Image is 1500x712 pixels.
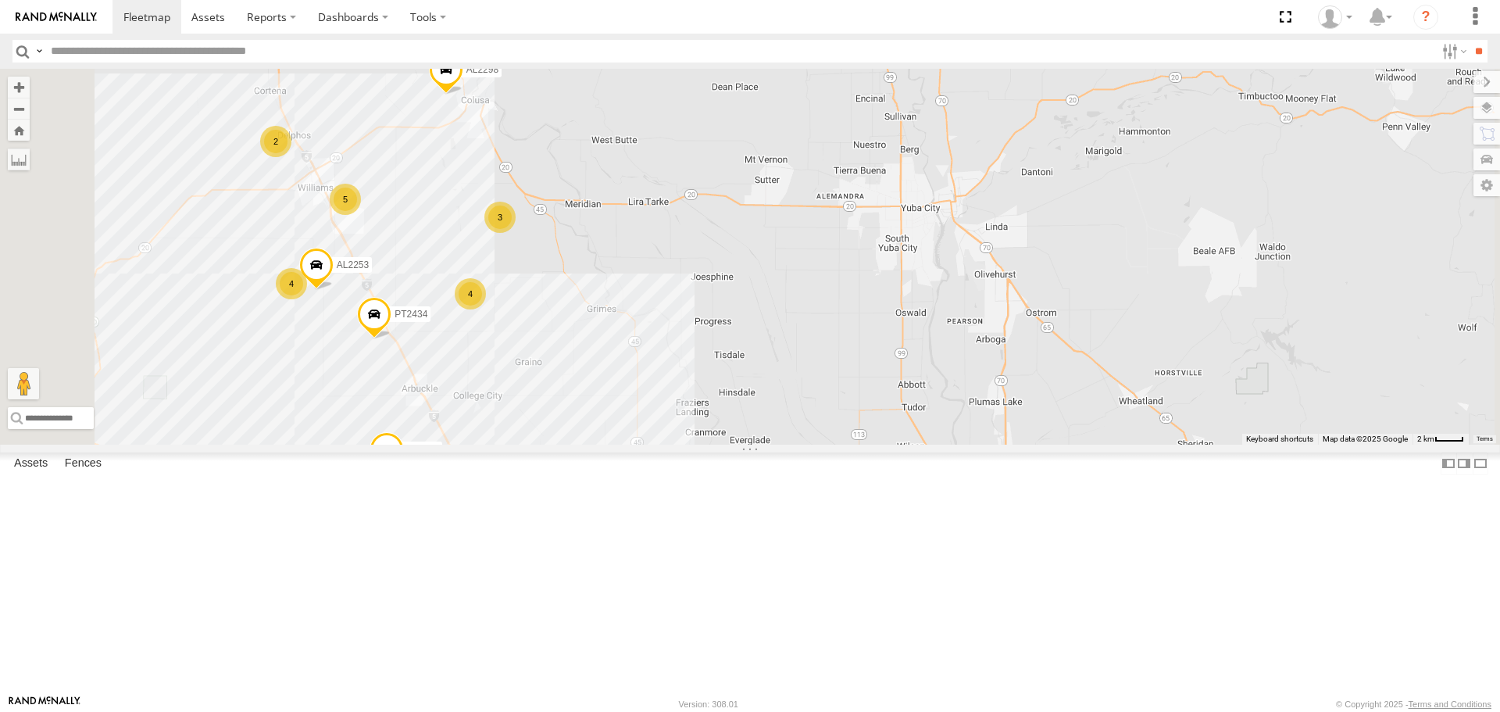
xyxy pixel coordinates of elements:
[260,126,291,157] div: 2
[484,202,516,233] div: 3
[1473,453,1488,475] label: Hide Summary Table
[1456,453,1472,475] label: Dock Summary Table to the Right
[1312,5,1358,29] div: David Lowrie
[1477,435,1493,442] a: Terms (opens in new tab)
[330,184,361,215] div: 5
[455,278,486,309] div: 4
[9,696,80,712] a: Visit our Website
[1409,699,1491,709] a: Terms and Conditions
[679,699,738,709] div: Version: 308.01
[466,64,498,75] span: AL2298
[1413,5,1438,30] i: ?
[395,309,427,320] span: PT2434
[16,12,97,23] img: rand-logo.svg
[6,453,55,475] label: Assets
[1336,699,1491,709] div: © Copyright 2025 -
[33,40,45,63] label: Search Query
[1246,434,1313,445] button: Keyboard shortcuts
[1417,435,1434,443] span: 2 km
[8,77,30,98] button: Zoom in
[8,148,30,170] label: Measure
[337,260,369,271] span: AL2253
[8,98,30,120] button: Zoom out
[57,453,109,475] label: Fences
[1473,174,1500,196] label: Map Settings
[276,268,307,299] div: 4
[1323,435,1408,443] span: Map data ©2025 Google
[8,368,39,399] button: Drag Pegman onto the map to open Street View
[1441,453,1456,475] label: Dock Summary Table to the Left
[1436,40,1470,63] label: Search Filter Options
[8,120,30,141] button: Zoom Home
[1412,434,1469,445] button: Map Scale: 2 km per 34 pixels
